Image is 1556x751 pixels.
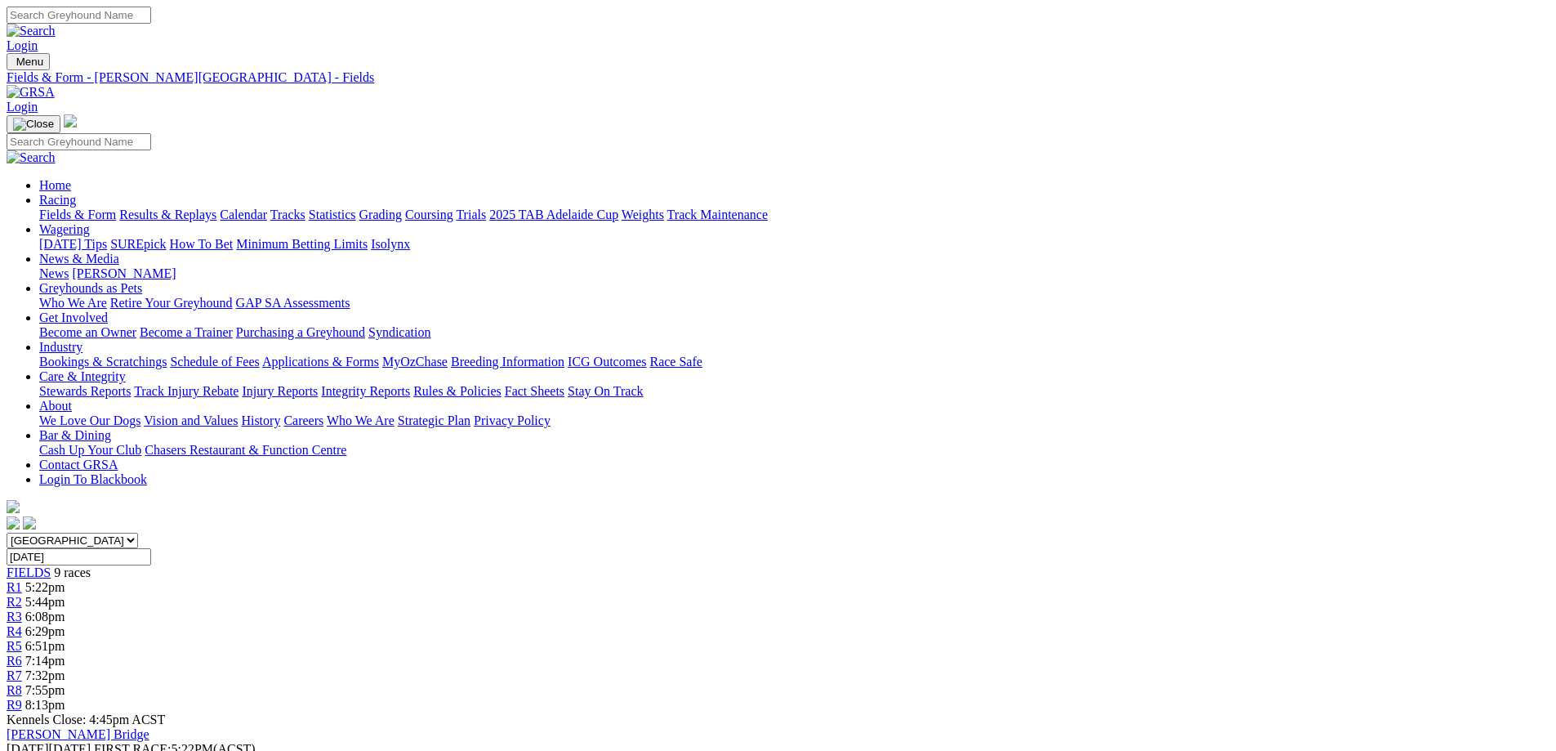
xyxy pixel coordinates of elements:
input: Search [7,133,151,150]
a: R6 [7,654,22,668]
a: News [39,266,69,280]
a: Schedule of Fees [170,355,259,369]
a: Purchasing a Greyhound [236,325,365,339]
a: Minimum Betting Limits [236,237,368,251]
a: Syndication [368,325,430,339]
a: Track Injury Rebate [134,384,239,398]
a: Fields & Form [39,208,116,221]
a: Who We Are [327,413,395,427]
a: Injury Reports [242,384,318,398]
div: News & Media [39,266,1549,281]
img: Close [13,118,54,131]
a: Statistics [309,208,356,221]
a: Chasers Restaurant & Function Centre [145,443,346,457]
input: Select date [7,548,151,565]
span: 6:29pm [25,624,65,638]
a: Weights [622,208,664,221]
a: FIELDS [7,565,51,579]
a: Wagering [39,222,90,236]
a: Contact GRSA [39,458,118,472]
a: MyOzChase [382,355,448,369]
input: Search [7,7,151,24]
div: Get Involved [39,325,1549,340]
a: News & Media [39,252,119,266]
a: Fields & Form - [PERSON_NAME][GEOGRAPHIC_DATA] - Fields [7,70,1549,85]
a: Industry [39,340,82,354]
button: Toggle navigation [7,115,60,133]
img: Search [7,150,56,165]
a: Racing [39,193,76,207]
span: 6:51pm [25,639,65,653]
span: Kennels Close: 4:45pm ACST [7,713,165,726]
a: Strategic Plan [398,413,470,427]
a: Breeding Information [451,355,564,369]
a: R4 [7,624,22,638]
a: [DATE] Tips [39,237,107,251]
a: Tracks [270,208,305,221]
a: Login [7,100,38,114]
a: Careers [283,413,323,427]
img: logo-grsa-white.png [64,114,77,127]
a: R7 [7,668,22,682]
div: Racing [39,208,1549,222]
a: Login To Blackbook [39,472,147,486]
a: Integrity Reports [321,384,410,398]
a: Login [7,38,38,52]
a: Calendar [220,208,267,221]
a: How To Bet [170,237,234,251]
span: 9 races [54,565,91,579]
span: 7:55pm [25,683,65,697]
a: Care & Integrity [39,369,126,383]
span: 8:13pm [25,698,65,712]
div: About [39,413,1549,428]
a: Home [39,178,71,192]
span: 5:44pm [25,595,65,609]
a: [PERSON_NAME] [72,266,176,280]
span: 7:32pm [25,668,65,682]
a: Bookings & Scratchings [39,355,167,369]
div: Care & Integrity [39,384,1549,399]
a: Trials [456,208,486,221]
a: Retire Your Greyhound [110,296,233,310]
div: Industry [39,355,1549,369]
a: Privacy Policy [474,413,551,427]
div: Bar & Dining [39,443,1549,458]
a: Vision and Values [144,413,238,427]
img: twitter.svg [23,516,36,530]
span: 5:22pm [25,580,65,594]
a: Become an Owner [39,325,136,339]
a: Cash Up Your Club [39,443,141,457]
span: R3 [7,610,22,624]
span: 7:14pm [25,654,65,668]
img: Search [7,24,56,38]
a: Rules & Policies [413,384,502,398]
span: Menu [16,56,43,68]
a: Grading [359,208,402,221]
a: Get Involved [39,311,108,324]
a: Fact Sheets [505,384,564,398]
a: Stay On Track [568,384,643,398]
a: Greyhounds as Pets [39,281,142,295]
a: Track Maintenance [667,208,768,221]
a: Race Safe [649,355,702,369]
a: R2 [7,595,22,609]
a: Applications & Forms [262,355,379,369]
a: 2025 TAB Adelaide Cup [489,208,618,221]
a: Become a Trainer [140,325,233,339]
a: Bar & Dining [39,428,111,442]
img: logo-grsa-white.png [7,500,20,513]
a: ICG Outcomes [568,355,646,369]
a: Who We Are [39,296,107,310]
a: Results & Replays [119,208,216,221]
span: R1 [7,580,22,594]
a: R5 [7,639,22,653]
a: R8 [7,683,22,697]
a: GAP SA Assessments [236,296,350,310]
button: Toggle navigation [7,53,50,70]
a: Isolynx [371,237,410,251]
